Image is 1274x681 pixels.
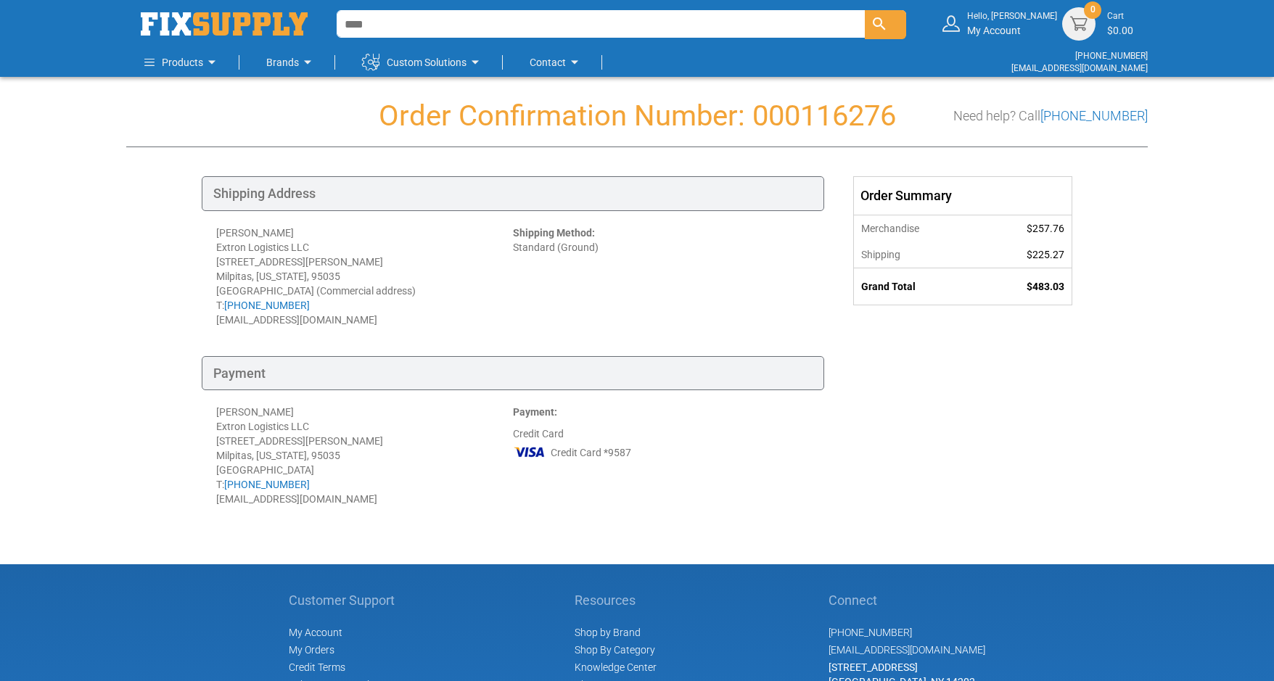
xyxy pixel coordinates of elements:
a: [PHONE_NUMBER] [224,300,310,311]
small: Cart [1107,10,1133,22]
div: Payment [202,356,824,391]
strong: Grand Total [861,281,916,292]
span: $225.27 [1027,249,1064,260]
a: Brands [266,48,316,77]
a: [PHONE_NUMBER] [1040,108,1148,123]
div: Standard (Ground) [513,226,810,327]
h5: Resources [575,593,657,608]
a: [PHONE_NUMBER] [829,627,912,638]
span: $483.03 [1027,281,1064,292]
a: Knowledge Center [575,661,657,673]
div: Order Summary [854,177,1072,215]
a: Custom Solutions [362,48,484,77]
div: Credit Card [513,405,810,506]
a: Shop by Brand [575,627,641,638]
img: VI [513,441,546,463]
span: My Orders [289,644,334,656]
a: [EMAIL_ADDRESS][DOMAIN_NAME] [1011,63,1148,73]
strong: Payment: [513,406,557,418]
a: [EMAIL_ADDRESS][DOMAIN_NAME] [829,644,985,656]
h1: Order Confirmation Number: 000116276 [126,100,1148,132]
th: Shipping [854,242,980,268]
small: Hello, [PERSON_NAME] [967,10,1057,22]
div: [PERSON_NAME] Extron Logistics LLC [STREET_ADDRESS][PERSON_NAME] Milpitas, [US_STATE], 95035 [GEO... [216,405,513,506]
a: Shop By Category [575,644,655,656]
span: My Account [289,627,342,638]
h5: Connect [829,593,985,608]
th: Merchandise [854,215,980,242]
a: Products [144,48,221,77]
a: [PHONE_NUMBER] [224,479,310,490]
span: 0 [1090,4,1096,16]
a: [PHONE_NUMBER] [1075,51,1148,61]
div: [PERSON_NAME] Extron Logistics LLC [STREET_ADDRESS][PERSON_NAME] Milpitas, [US_STATE], 95035 [GEO... [216,226,513,327]
img: Fix Industrial Supply [141,12,308,36]
a: store logo [141,12,308,36]
span: $0.00 [1107,25,1133,36]
strong: Shipping Method: [513,227,595,239]
a: Contact [530,48,583,77]
span: $257.76 [1027,223,1064,234]
span: Credit Card *9587 [551,445,631,460]
h3: Need help? Call [953,109,1148,123]
h5: Customer Support [289,593,403,608]
div: Shipping Address [202,176,824,211]
div: My Account [967,10,1057,37]
span: Credit Terms [289,661,345,673]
